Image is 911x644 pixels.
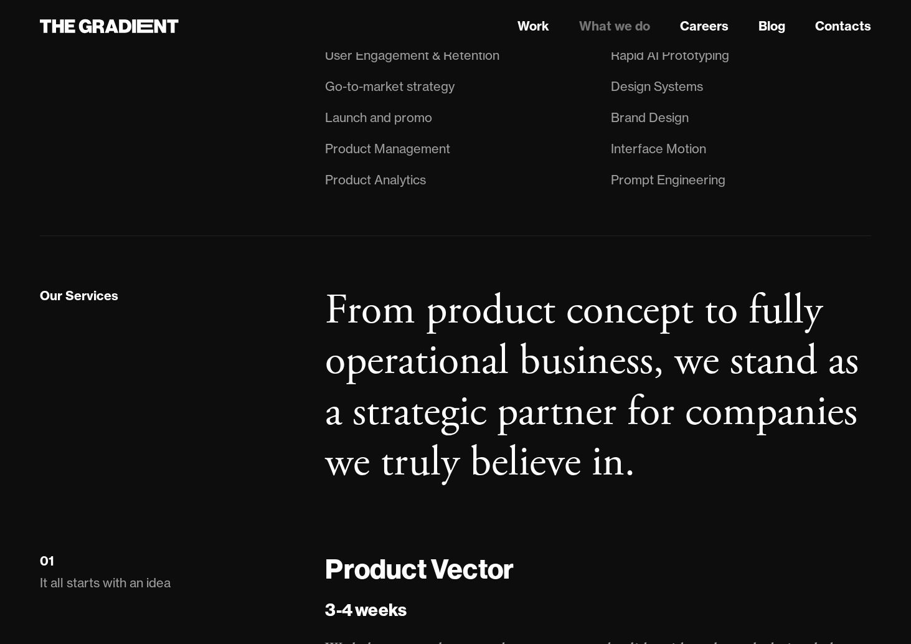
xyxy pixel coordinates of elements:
[680,17,729,36] a: Careers
[40,288,118,304] div: Our Services
[40,553,54,569] div: 01
[325,551,871,587] h4: Product Vector
[611,108,689,128] div: Brand Design
[611,170,725,190] div: Prompt Engineering
[325,286,871,489] h2: From product concept to fully operational business, we stand as a strategic partner for companies...
[325,45,499,65] div: User Engagement & Retention
[517,17,549,36] a: Work
[325,139,450,159] div: Product Management
[325,108,432,128] div: Launch and promo
[815,17,871,36] a: Contacts
[579,17,650,36] a: What we do
[611,77,703,97] div: Design Systems
[758,17,785,36] a: Blog
[611,139,706,159] div: Interface Motion
[611,45,729,65] div: Rapid AI Prototyping
[325,170,426,190] div: Product Analytics
[325,597,871,623] h5: 3-4 weeks
[40,574,300,592] p: It all starts with an idea
[325,77,455,97] div: Go-to-market strategy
